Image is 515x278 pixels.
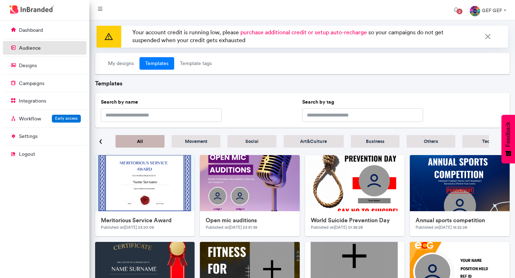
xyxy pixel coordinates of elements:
[3,59,87,72] a: designs
[164,64,213,98] a: Others
[223,98,253,117] h5: Business
[101,225,154,230] small: Published on [DATE] 23:20:09
[173,71,203,90] h5: Others
[305,155,405,236] a: uploadsWorld Suicide Prevention DayPublished on[DATE] 01:36:28
[206,217,294,224] h6: Open mic auditions
[416,225,467,230] small: Published on [DATE] 15:22:26
[119,39,129,55] span: ›
[19,98,46,105] p: integrations
[3,94,87,108] a: integrations
[55,116,78,121] span: Early access
[505,122,511,147] span: Feedback
[95,80,510,87] h6: Templates
[448,3,464,17] button: 2
[206,225,257,230] small: Published on [DATE] 23:51:39
[19,45,41,52] p: audience
[95,155,195,236] a: uploadsMeritorious Service AwardPublished on[DATE] 23:20:09
[101,99,138,106] label: Search by name
[464,3,512,17] a: GEF GEF
[302,99,334,106] label: Search by tag
[3,23,87,37] a: dashboard
[457,9,462,14] span: 2
[3,76,87,90] a: campaigns
[102,57,139,70] a: My designs
[501,115,515,163] button: Feedback - Show survey
[19,80,44,87] p: campaigns
[19,133,38,140] p: settings
[8,4,56,15] img: InBranded Logo
[200,155,300,236] a: uploadsOpen mic auditionsPublished on[DATE] 23:51:39
[114,38,163,71] a: Tech
[3,41,87,55] a: audience
[19,115,41,123] p: Workflow
[470,6,480,16] img: profile dp
[19,151,35,158] p: logout
[410,155,510,236] a: uploadsAnnual sports competitionPublished on[DATE] 15:22:26
[101,217,189,224] h6: Meritorious Service Award
[3,129,87,143] a: settings
[124,45,154,64] h5: Tech
[482,7,502,14] strong: GEF GEF
[240,29,367,36] span: purchase additional credit or setup auto-recharge
[214,90,263,124] a: Business
[174,57,217,70] a: Template tags
[279,127,305,145] span: Art & Culture
[311,217,399,224] h6: World Suicide Prevention Day
[129,26,450,48] p: Your account credit is running low, please so your campaigns do not get suspended when your credi...
[19,27,43,34] p: dashboard
[416,217,504,224] h6: Annual sports competition
[263,116,322,156] a: Art&Culture
[19,62,37,69] p: designs
[311,225,363,230] small: Published on [DATE] 01:36:28
[3,112,87,125] a: WorkflowEarly access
